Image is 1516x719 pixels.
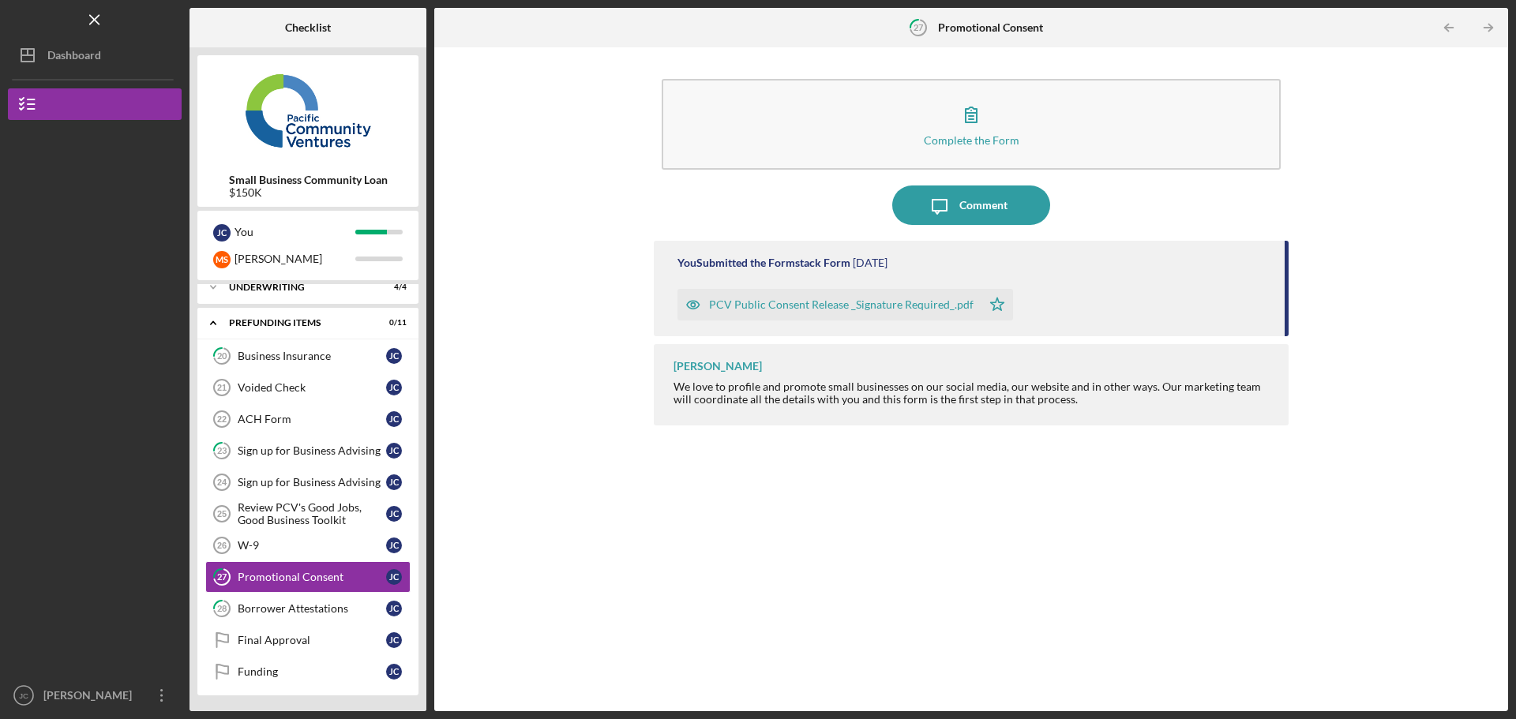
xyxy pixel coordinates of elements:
tspan: 28 [217,604,227,614]
tspan: 23 [217,446,227,456]
a: 22ACH FormJC [205,403,411,435]
a: 25Review PCV's Good Jobs, Good Business ToolkitJC [205,498,411,530]
b: Checklist [285,21,331,34]
a: 26W-9JC [205,530,411,561]
div: Funding [238,665,386,678]
div: Sign up for Business Advising [238,444,386,457]
a: 20Business InsuranceJC [205,340,411,372]
div: Prefunding Items [229,318,367,328]
div: 4 / 4 [378,283,407,292]
div: M S [213,251,231,268]
img: Product logo [197,63,418,158]
div: J C [386,380,402,395]
time: 2025-07-25 14:51 [853,257,887,269]
div: Borrower Attestations [238,602,386,615]
div: J C [386,443,402,459]
tspan: 21 [217,383,227,392]
div: ACH Form [238,413,386,425]
div: J C [386,348,402,364]
div: Complete the Form [924,134,1019,146]
div: [PERSON_NAME] [39,680,142,715]
tspan: 27 [914,22,924,32]
div: J C [386,474,402,490]
tspan: 27 [217,572,227,582]
div: J C [386,664,402,680]
a: FundingJC [205,656,411,687]
div: PCV Public Consent Release _Signature Required_.pdf [709,298,974,311]
button: Complete the Form [662,79,1281,170]
div: J C [386,601,402,616]
div: Sign up for Business Advising [238,476,386,489]
button: Dashboard [8,39,182,71]
div: J C [386,411,402,427]
div: W-9 [238,539,386,552]
div: J C [386,632,402,648]
div: We love to profile and promote small businesses on our social media, our website and in other way... [674,380,1273,406]
tspan: 20 [217,351,227,361]
b: Promotional Consent [938,21,1043,34]
tspan: 24 [217,477,227,487]
div: J C [386,506,402,522]
a: 27Promotional ConsentJC [205,561,411,593]
div: $150K [229,186,388,199]
div: Comment [959,185,1008,225]
a: 28Borrower AttestationsJC [205,593,411,624]
div: [PERSON_NAME] [674,360,762,373]
div: J C [386,569,402,585]
button: PCV Public Consent Release _Signature Required_.pdf [677,289,1013,320]
div: [PERSON_NAME] [235,245,355,272]
a: 23Sign up for Business AdvisingJC [205,435,411,466]
div: Dashboard [47,39,101,75]
text: JC [19,691,28,700]
div: J C [213,224,231,242]
div: You Submitted the Formstack Form [677,257,850,269]
div: Final Approval [238,634,386,646]
div: Promotional Consent [238,571,386,583]
div: You [235,219,355,245]
div: Business Insurance [238,350,386,362]
tspan: 25 [217,509,227,519]
div: Underwriting [229,283,367,292]
a: 21Voided CheckJC [205,372,411,403]
tspan: 22 [217,414,227,424]
div: Review PCV's Good Jobs, Good Business Toolkit [238,501,386,526]
button: JC[PERSON_NAME] [8,680,182,711]
tspan: 26 [217,541,227,550]
b: Small Business Community Loan [229,174,388,186]
button: Comment [892,185,1050,225]
a: 24Sign up for Business AdvisingJC [205,466,411,498]
div: J C [386,537,402,553]
div: Voided Check [238,381,386,394]
a: Final ApprovalJC [205,624,411,656]
div: 0 / 11 [378,318,407,328]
